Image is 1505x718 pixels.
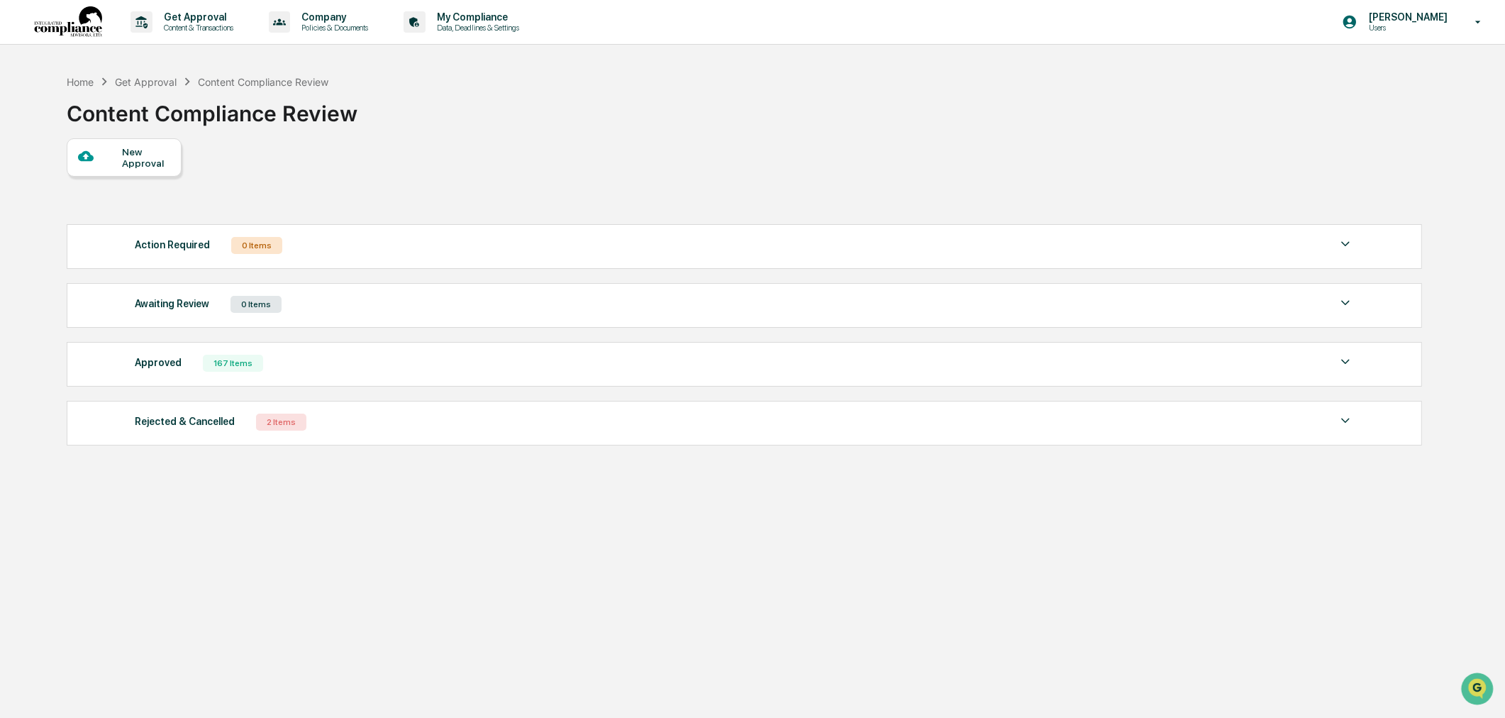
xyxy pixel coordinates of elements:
[28,206,89,220] span: Data Lookup
[34,6,102,38] img: logo
[103,180,114,192] div: 🗄️
[241,113,258,130] button: Start new chat
[152,23,240,33] p: Content & Transactions
[117,179,176,193] span: Attestations
[135,353,182,372] div: Approved
[231,296,282,313] div: 0 Items
[122,146,170,169] div: New Approval
[48,109,233,123] div: Start new chat
[48,123,179,134] div: We're available if you need us!
[135,236,210,254] div: Action Required
[1337,412,1354,429] img: caret
[290,11,375,23] p: Company
[203,355,263,372] div: 167 Items
[141,241,172,251] span: Pylon
[67,76,94,88] div: Home
[100,240,172,251] a: Powered byPylon
[14,109,40,134] img: 1746055101610-c473b297-6a78-478c-a979-82029cc54cd1
[1337,353,1354,370] img: caret
[1357,11,1455,23] p: [PERSON_NAME]
[198,76,328,88] div: Content Compliance Review
[1337,294,1354,311] img: caret
[1337,236,1354,253] img: caret
[1460,671,1498,709] iframe: Open customer support
[135,412,235,431] div: Rejected & Cancelled
[115,76,177,88] div: Get Approval
[135,294,209,313] div: Awaiting Review
[152,11,240,23] p: Get Approval
[14,30,258,53] p: How can we help?
[256,414,306,431] div: 2 Items
[231,237,282,254] div: 0 Items
[14,207,26,219] div: 🔎
[9,200,95,226] a: 🔎Data Lookup
[28,179,91,193] span: Preclearance
[426,11,526,23] p: My Compliance
[14,180,26,192] div: 🖐️
[1357,23,1455,33] p: Users
[290,23,375,33] p: Policies & Documents
[426,23,526,33] p: Data, Deadlines & Settings
[97,173,182,199] a: 🗄️Attestations
[67,89,357,126] div: Content Compliance Review
[9,173,97,199] a: 🖐️Preclearance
